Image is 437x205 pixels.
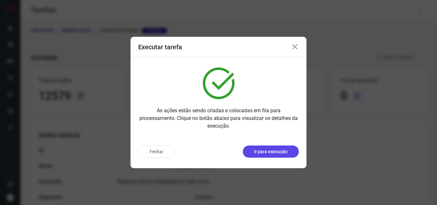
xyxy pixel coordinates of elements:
h3: Executar tarefa [138,43,182,51]
button: Fechar [138,145,175,158]
button: Ir para execução [243,146,299,158]
img: verified.svg [203,67,234,99]
p: As ações estão sendo criadas e colocadas em fila para processamento. Clique no botão abaixo para ... [138,107,299,130]
p: Ir para execução [254,148,288,155]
